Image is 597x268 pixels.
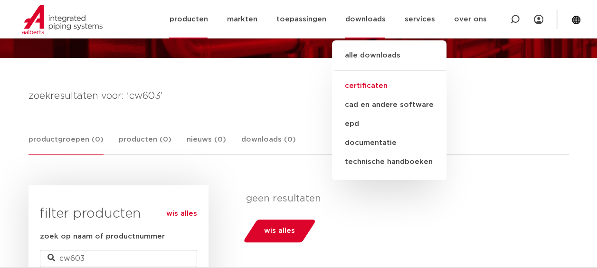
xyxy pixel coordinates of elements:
[332,50,446,71] a: alle downloads
[40,204,197,223] h3: filter producten
[40,231,165,242] label: zoek op naam of productnummer
[332,115,446,134] a: epd
[246,193,562,204] p: geen resultaten
[264,223,295,239] span: wis alles
[28,134,104,155] a: productgroepen (0)
[241,134,296,154] a: downloads (0)
[28,88,569,104] h4: zoekresultaten voor: 'cw603'
[332,153,446,172] a: technische handboeken
[332,134,446,153] a: documentatie
[332,77,446,96] a: certificaten
[40,250,197,267] input: zoeken
[332,96,446,115] a: cad en andere software
[119,134,171,154] a: producten (0)
[166,208,197,220] a: wis alles
[187,134,226,154] a: nieuws (0)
